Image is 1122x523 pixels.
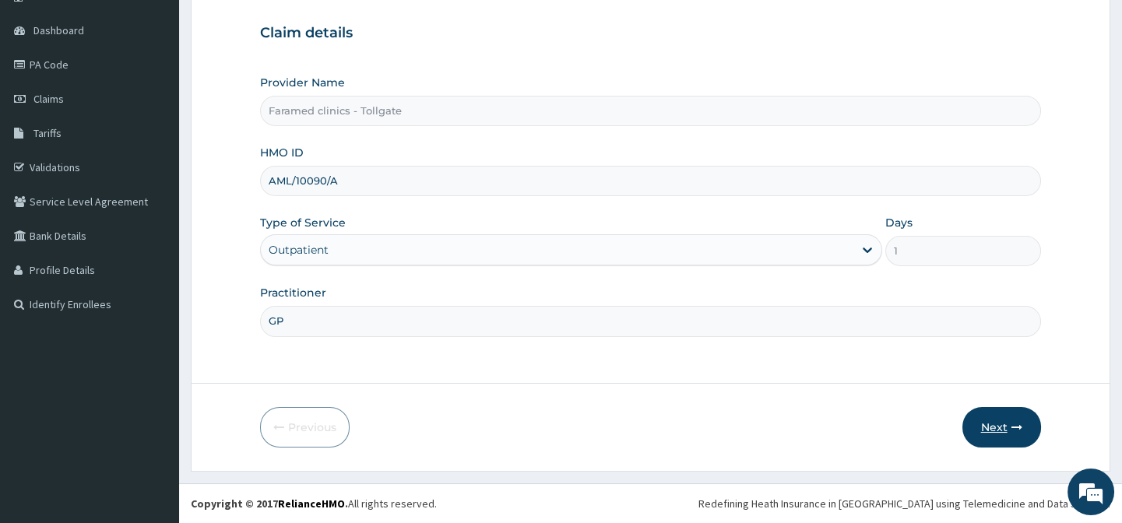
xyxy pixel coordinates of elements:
[260,285,326,300] label: Practitioner
[255,8,293,45] div: Minimize live chat window
[29,78,63,117] img: d_794563401_company_1708531726252_794563401
[962,407,1041,448] button: Next
[260,75,345,90] label: Provider Name
[8,353,297,408] textarea: Type your message and hit 'Enter'
[81,87,262,107] div: Chat with us now
[191,497,348,511] strong: Copyright © 2017 .
[90,160,215,318] span: We're online!
[33,92,64,106] span: Claims
[269,242,329,258] div: Outpatient
[33,126,62,140] span: Tariffs
[260,215,346,230] label: Type of Service
[260,407,350,448] button: Previous
[885,215,913,230] label: Days
[260,145,304,160] label: HMO ID
[698,496,1110,511] div: Redefining Heath Insurance in [GEOGRAPHIC_DATA] using Telemedicine and Data Science!
[278,497,345,511] a: RelianceHMO
[179,483,1122,523] footer: All rights reserved.
[260,166,1040,196] input: Enter HMO ID
[33,23,84,37] span: Dashboard
[260,25,1040,42] h3: Claim details
[260,306,1040,336] input: Enter Name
